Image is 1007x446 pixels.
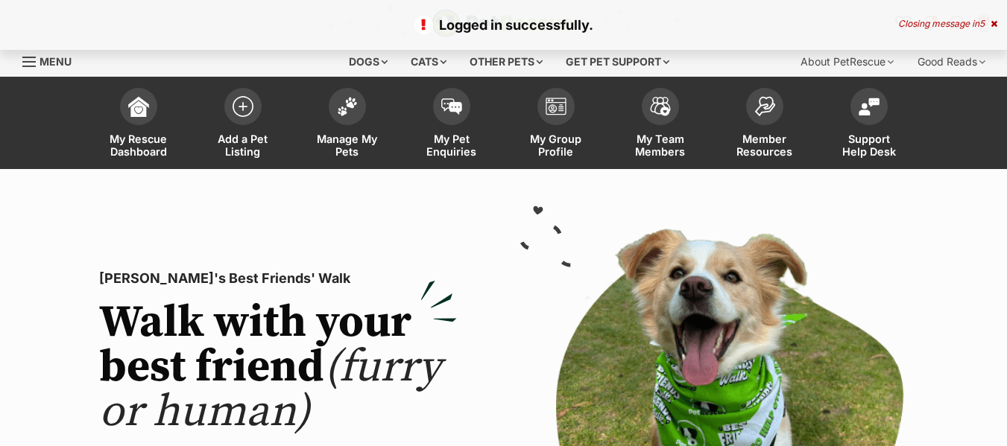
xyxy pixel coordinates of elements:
a: My Rescue Dashboard [86,80,191,169]
img: help-desk-icon-fdf02630f3aa405de69fd3d07c3f3aa587a6932b1a1747fa1d2bba05be0121f9.svg [859,98,880,115]
img: pet-enquiries-icon-7e3ad2cf08bfb03b45e93fb7055b45f3efa6380592205ae92323e6603595dc1f.svg [441,98,462,115]
a: Menu [22,47,82,74]
div: Good Reads [907,47,996,77]
h2: Walk with your best friend [99,301,457,435]
span: Member Resources [731,133,798,158]
div: About PetRescue [790,47,904,77]
span: Menu [40,55,72,68]
span: My Pet Enquiries [418,133,485,158]
span: My Team Members [627,133,694,158]
a: Support Help Desk [817,80,921,169]
img: add-pet-listing-icon-0afa8454b4691262ce3f59096e99ab1cd57d4a30225e0717b998d2c9b9846f56.svg [233,96,253,117]
div: Cats [400,47,457,77]
a: Member Resources [713,80,817,169]
img: manage-my-pets-icon-02211641906a0b7f246fdf0571729dbe1e7629f14944591b6c1af311fb30b64b.svg [337,97,358,116]
div: Dogs [338,47,398,77]
a: My Pet Enquiries [400,80,504,169]
span: Manage My Pets [314,133,381,158]
a: My Team Members [608,80,713,169]
img: member-resources-icon-8e73f808a243e03378d46382f2149f9095a855e16c252ad45f914b54edf8863c.svg [754,96,775,116]
span: Add a Pet Listing [209,133,277,158]
a: Manage My Pets [295,80,400,169]
span: My Rescue Dashboard [105,133,172,158]
img: team-members-icon-5396bd8760b3fe7c0b43da4ab00e1e3bb1a5d9ba89233759b79545d2d3fc5d0d.svg [650,97,671,116]
img: group-profile-icon-3fa3cf56718a62981997c0bc7e787c4b2cf8bcc04b72c1350f741eb67cf2f40e.svg [546,98,566,115]
div: Get pet support [555,47,680,77]
img: dashboard-icon-eb2f2d2d3e046f16d808141f083e7271f6b2e854fb5c12c21221c1fb7104beca.svg [128,96,149,117]
a: Add a Pet Listing [191,80,295,169]
a: My Group Profile [504,80,608,169]
div: Other pets [459,47,553,77]
span: (furry or human) [99,340,441,440]
span: My Group Profile [523,133,590,158]
p: [PERSON_NAME]'s Best Friends' Walk [99,268,457,289]
span: Support Help Desk [836,133,903,158]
